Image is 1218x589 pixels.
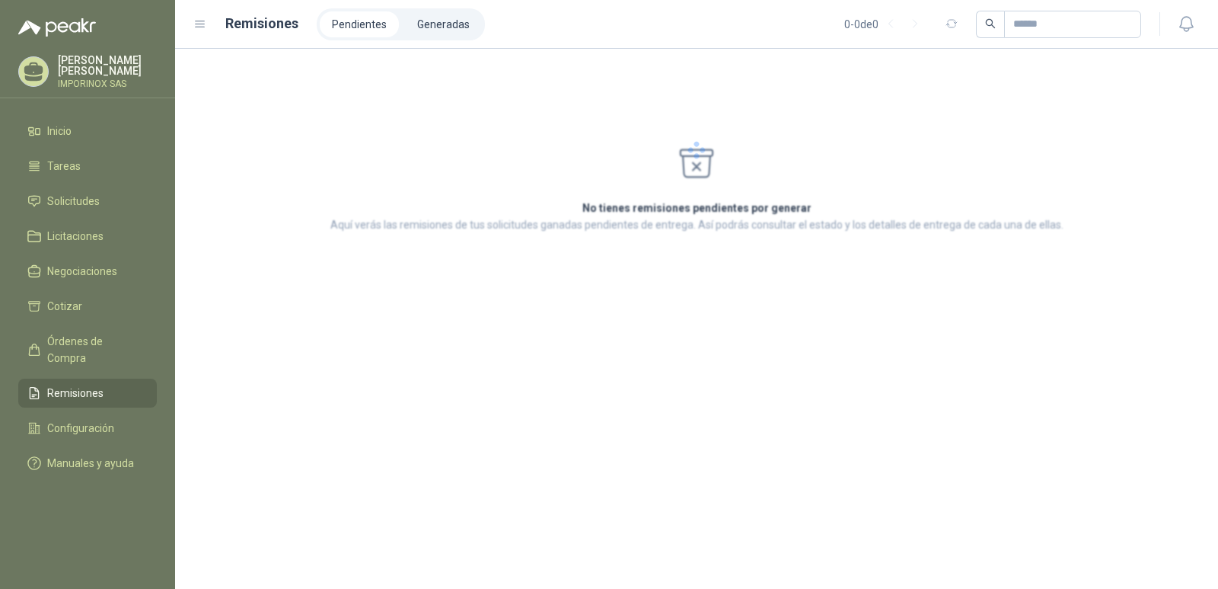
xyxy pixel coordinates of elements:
[18,292,157,321] a: Cotizar
[405,11,482,37] a: Generadas
[18,327,157,373] a: Órdenes de Compra
[985,18,996,29] span: search
[47,385,104,402] span: Remisiones
[47,123,72,139] span: Inicio
[47,263,117,280] span: Negociaciones
[320,11,399,37] a: Pendientes
[18,152,157,181] a: Tareas
[47,333,142,367] span: Órdenes de Compra
[47,193,100,210] span: Solicitudes
[18,117,157,146] a: Inicio
[18,257,157,286] a: Negociaciones
[844,12,927,37] div: 0 - 0 de 0
[47,228,104,245] span: Licitaciones
[47,455,134,472] span: Manuales y ayuda
[58,79,157,88] p: IMPORINOX SAS
[225,13,298,34] h1: Remisiones
[47,298,82,315] span: Cotizar
[18,187,157,216] a: Solicitudes
[47,158,81,174] span: Tareas
[18,222,157,251] a: Licitaciones
[18,379,157,408] a: Remisiones
[47,420,114,437] span: Configuración
[18,449,157,478] a: Manuales y ayuda
[58,55,157,76] p: [PERSON_NAME] [PERSON_NAME]
[18,18,96,37] img: Logo peakr
[18,414,157,443] a: Configuración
